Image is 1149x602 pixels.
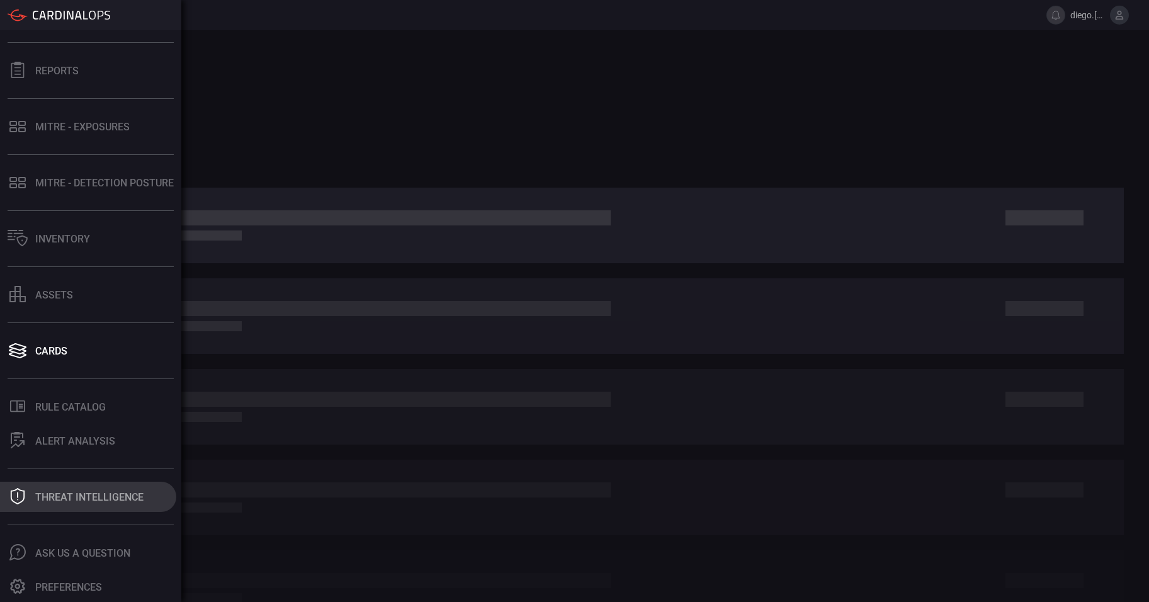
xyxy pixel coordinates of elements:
[35,547,130,559] div: Ask Us A Question
[35,435,115,447] div: ALERT ANALYSIS
[35,233,90,245] div: Inventory
[35,121,130,133] div: MITRE - Exposures
[35,401,106,413] div: Rule Catalog
[35,581,102,593] div: Preferences
[35,289,73,301] div: assets
[35,177,174,189] div: MITRE - Detection Posture
[1070,10,1105,20] span: diego.[PERSON_NAME].amandi
[35,345,67,357] div: Cards
[35,65,79,77] div: Reports
[35,491,144,503] div: Threat Intelligence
